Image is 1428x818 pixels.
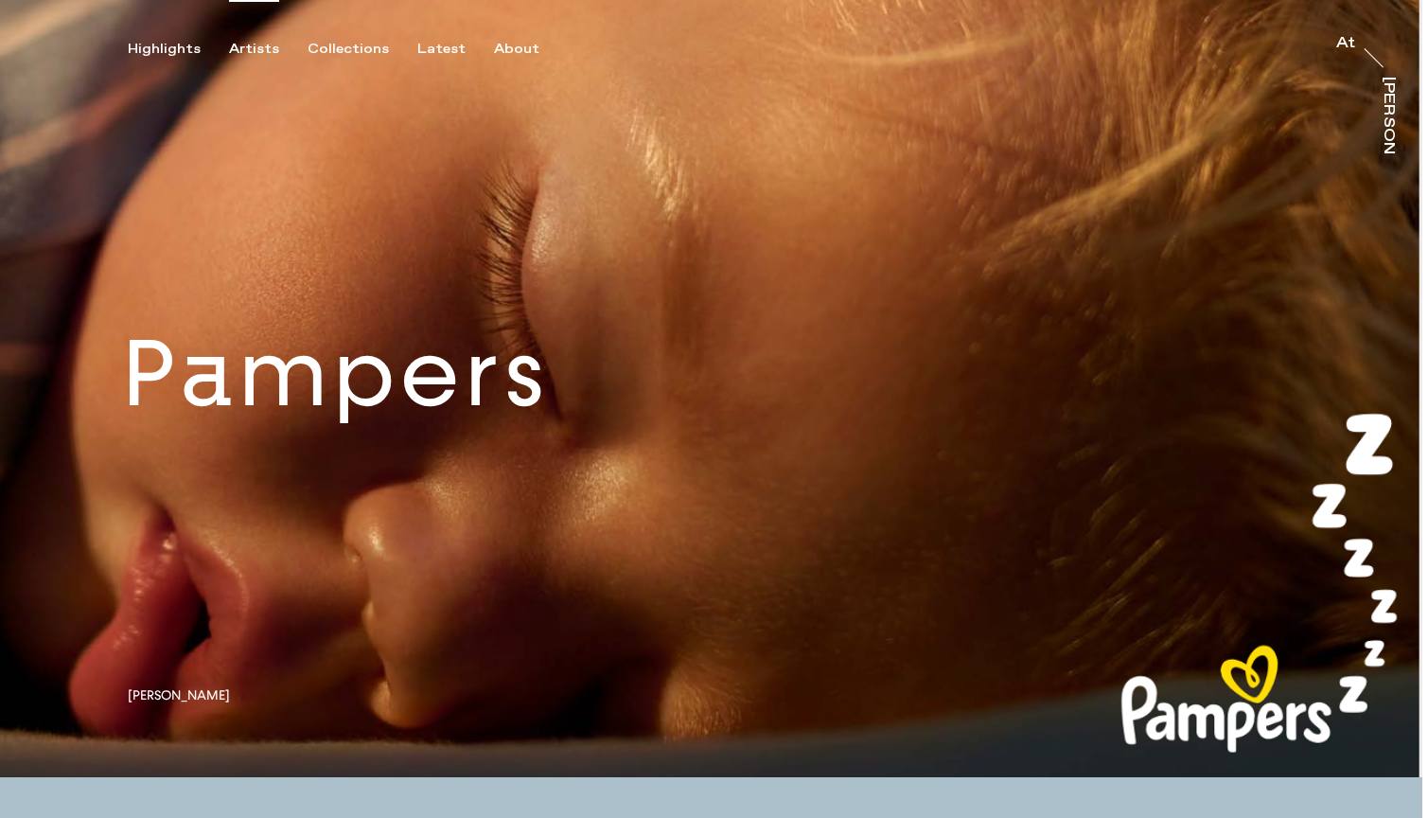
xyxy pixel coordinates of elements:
[1336,36,1355,55] a: At
[128,41,201,58] div: Highlights
[494,41,539,58] div: About
[229,41,279,58] div: Artists
[128,41,229,58] button: Highlights
[417,41,494,58] button: Latest
[308,41,389,58] div: Collections
[308,41,417,58] button: Collections
[417,41,466,58] div: Latest
[494,41,568,58] button: About
[229,41,308,58] button: Artists
[1381,77,1396,222] div: [PERSON_NAME]
[1377,77,1396,154] a: [PERSON_NAME]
